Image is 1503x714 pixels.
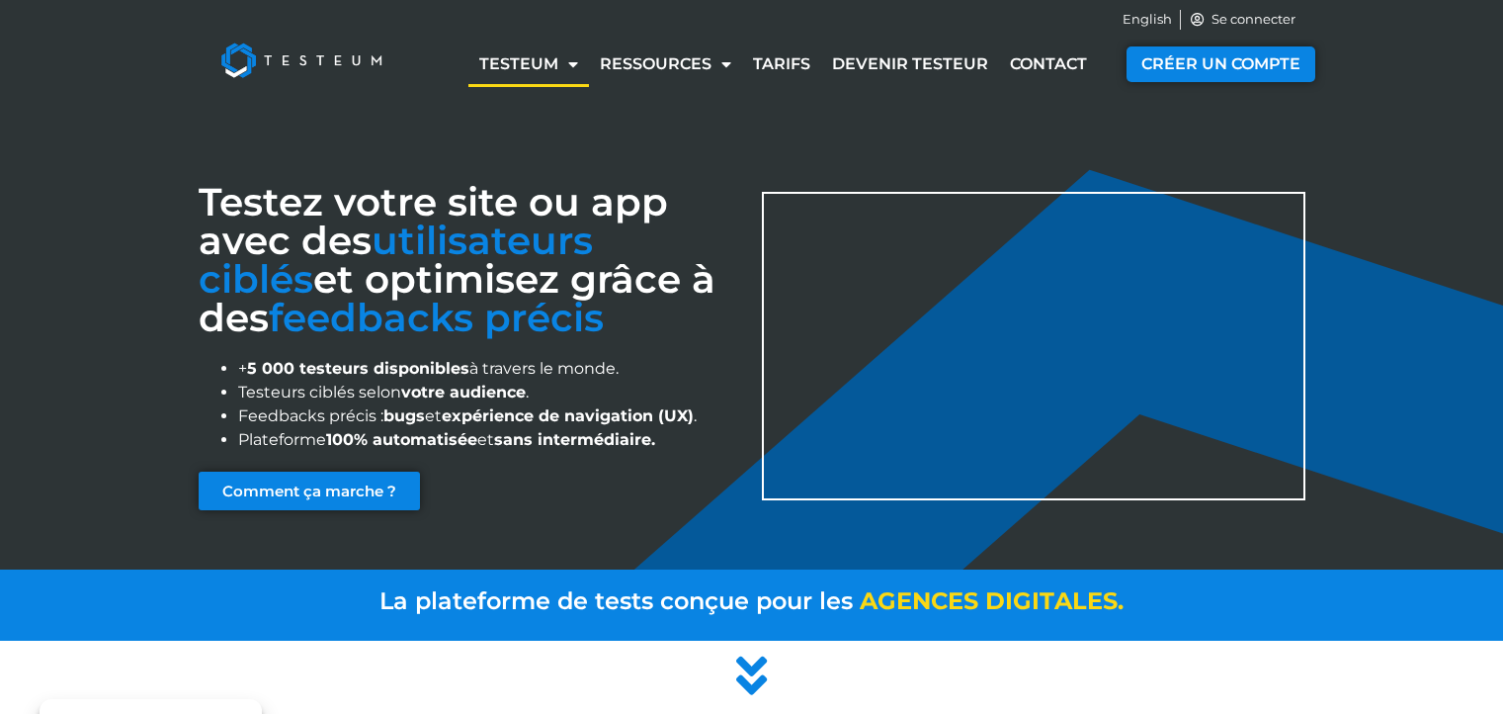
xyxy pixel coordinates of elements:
span: Comment ça marche ? [222,484,396,498]
a: Devenir testeur [821,42,999,87]
li: Testeurs ciblés selon . [238,381,742,404]
a: CRÉER UN COMPTE [1127,46,1315,82]
a: Testeum [468,42,589,87]
a: Ressources [589,42,742,87]
nav: Menu [454,42,1113,87]
a: La plateforme de tests conçue pour les agencesdigitales. [189,587,1315,616]
a: Tarifs [742,42,821,87]
img: Testeum Logo - Application crowdtesting platform [199,21,404,100]
strong: 100% automatisée [326,430,477,449]
strong: expérience de navigation (UX) [442,406,694,425]
span: feedbacks précis [269,294,604,341]
a: English [1123,10,1172,30]
span: CRÉER UN COMPTE [1141,56,1300,72]
a: Se connecter [1189,10,1295,30]
span: La plateforme de tests conçue pour les [379,586,853,615]
a: Comment ça marche ? [199,472,420,510]
h1: Testez votre site ou app avec des et optimisez grâce à des [199,183,742,337]
li: Feedbacks précis : et . [238,404,742,428]
li: + à travers le monde. [238,357,742,381]
strong: votre audience [401,383,526,402]
span: Se connecter [1207,10,1295,30]
strong: sans intermédiaire. [494,430,655,449]
li: Plateforme et [238,428,742,452]
strong: bugs [383,406,425,425]
span: utilisateurs ciblés [199,217,593,303]
strong: 5 000 testeurs disponibles [247,359,469,378]
a: Contact [999,42,1098,87]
